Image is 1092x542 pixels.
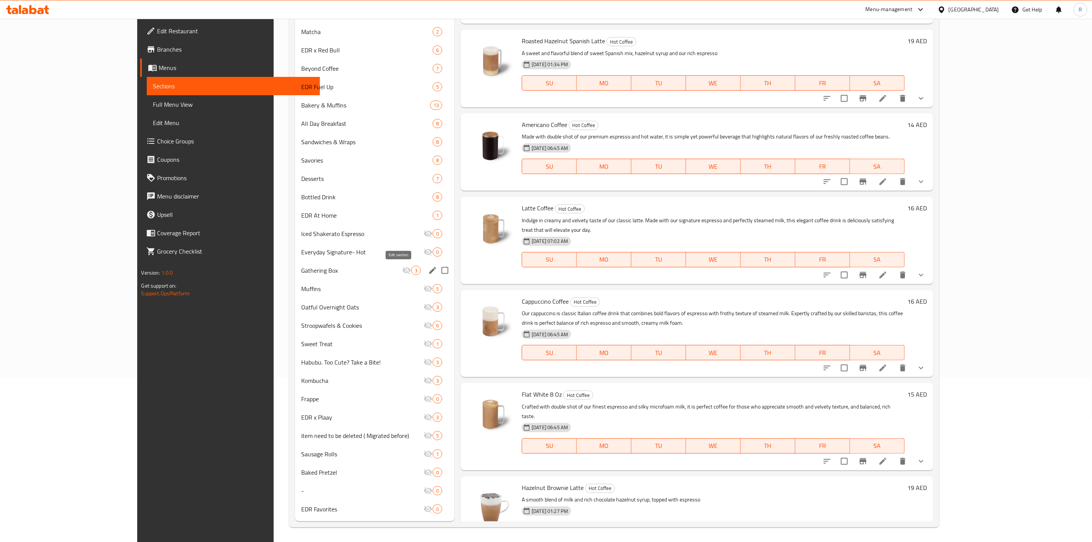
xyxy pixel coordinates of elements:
button: Branch-specific-item [854,359,872,377]
div: EDR x Plaay3 [295,408,454,426]
span: 0 [433,487,442,495]
span: Edit Menu [153,118,313,127]
div: items [433,505,442,514]
div: Hot Coffee [569,121,599,130]
button: FR [795,438,850,454]
button: TU [631,159,686,174]
button: TU [631,345,686,360]
button: sort-choices [818,89,836,107]
p: Made with double shot of our premium espresso and hot water, it is simple yet powerful beverage t... [522,132,904,142]
a: Choice Groups [140,132,320,150]
span: EDR At Home [301,211,433,220]
span: TU [634,78,683,89]
span: - [301,486,423,495]
div: Beyond Coffee [301,64,433,73]
button: show more [912,173,930,191]
button: TH [741,438,795,454]
div: EDR x Red Bull6 [295,41,454,59]
span: 6 [433,322,442,329]
button: sort-choices [818,359,836,377]
span: FR [798,161,847,172]
button: edit [427,265,438,276]
div: Sausage Rolls [301,449,423,459]
span: Full Menu View [153,100,313,109]
div: EDR At Home1 [295,206,454,225]
button: WE [686,75,741,91]
button: TH [741,75,795,91]
div: All Day Breakfast [301,119,433,128]
span: Roasted Hazelnut Spanish Latte [522,35,605,47]
span: Baked Pretzel [301,468,423,477]
div: items [433,284,442,293]
button: MO [577,159,631,174]
span: item need to be deleted ( Migrated before) [301,431,423,440]
span: FR [798,440,847,451]
svg: Inactive section [423,394,433,404]
span: 3 [412,267,420,274]
span: Muffins [301,284,423,293]
button: sort-choices [818,452,836,470]
a: Menu disclaimer [140,187,320,205]
div: items [411,266,421,275]
span: SU [525,347,574,358]
div: items [433,229,442,238]
span: MO [580,161,628,172]
div: Matcha2 [295,23,454,41]
span: TU [634,347,683,358]
span: TU [634,440,683,451]
span: Coupons [157,155,313,164]
span: 7 [433,65,442,72]
span: 6 [433,47,442,54]
div: items [433,119,442,128]
svg: Inactive section [423,284,433,293]
div: Stroopwafels & Cookies6 [295,316,454,335]
div: Habubu. Too Cute? Take a Bite! [301,358,423,367]
div: Matcha [301,27,433,36]
button: show more [912,359,930,377]
span: Bottled Drink [301,192,433,202]
button: WE [686,438,741,454]
span: 5 [433,83,442,91]
div: EDR x Red Bull [301,46,433,55]
span: EDR x Plaay [301,413,423,422]
div: EDR Favorites [301,505,423,514]
button: SU [522,75,577,91]
span: Menu disclaimer [157,192,313,201]
div: items [433,46,442,55]
span: Edit Restaurant [157,26,313,36]
div: EDR Fuel Up5 [295,78,454,96]
span: SU [525,161,574,172]
div: Savories [301,156,433,165]
svg: Inactive section [423,431,433,440]
div: Oatful Overnight Oats3 [295,298,454,316]
button: show more [912,266,930,284]
svg: Inactive section [423,247,433,257]
div: Sandwiches & Wraps [301,137,433,146]
span: Grocery Checklist [157,247,313,256]
span: SU [525,254,574,265]
span: 0 [433,396,442,403]
div: items [433,486,442,495]
div: items [433,247,442,257]
div: Everyday Signature- Hot0 [295,243,454,261]
button: TU [631,252,686,267]
div: Bottled Drink8 [295,188,454,206]
span: 1 [433,451,442,458]
a: Edit menu item [878,270,888,280]
div: Stroopwafels & Cookies [301,321,423,330]
div: items [433,27,442,36]
button: FR [795,252,850,267]
div: Bakery & Muffins13 [295,96,454,114]
p: A sweet and flavorful blend of sweet Spanish mix, hazelnut syrup and our rich espresso [522,49,904,58]
div: Desserts [301,174,433,183]
div: Iced Shakerato Espresso0 [295,225,454,243]
img: Cappuccino Coffee [467,296,516,345]
div: items [433,211,442,220]
span: WE [689,347,738,358]
a: Coverage Report [140,224,320,242]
